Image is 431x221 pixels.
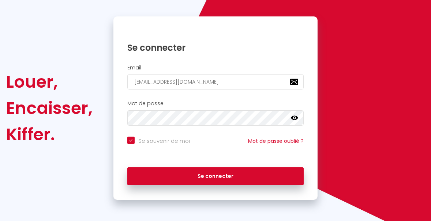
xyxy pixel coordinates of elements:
input: Ton Email [127,74,304,89]
div: Encaisser, [6,95,93,121]
div: Kiffer. [6,121,93,148]
div: Louer, [6,69,93,95]
h1: Se connecter [127,42,304,53]
h2: Mot de passe [127,100,304,107]
button: Se connecter [127,167,304,186]
a: Mot de passe oublié ? [248,137,304,145]
h2: Email [127,65,304,71]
